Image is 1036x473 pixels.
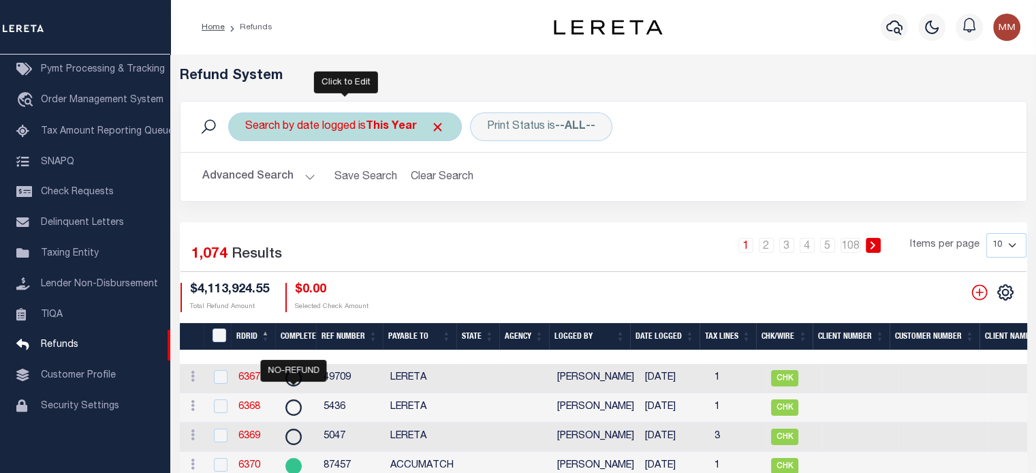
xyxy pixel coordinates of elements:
[630,323,700,351] th: Date Logged: activate to sort column ascending
[231,323,275,351] th: RDRID: activate to sort column descending
[41,157,74,166] span: SNAPQ
[771,429,798,445] span: CHK
[238,431,260,441] a: 6369
[41,95,163,105] span: Order Management System
[385,423,459,452] td: LERETA
[191,247,227,262] span: 1,074
[275,323,316,351] th: Complete
[41,401,119,411] span: Security Settings
[700,323,756,351] th: Tax Lines: activate to sort column ascending
[640,364,709,393] td: [DATE]
[779,238,794,253] a: 3
[738,238,753,253] a: 1
[295,302,368,312] p: Selected Check Amount
[180,68,1027,85] h5: Refund System
[993,14,1020,41] img: svg+xml;base64,PHN2ZyB4bWxucz0iaHR0cDovL3d3dy53My5vcmcvMjAwMC9zdmciIHBvaW50ZXItZXZlbnRzPSJub25lIi...
[385,393,459,423] td: LERETA
[405,164,480,190] button: Clear Search
[771,370,798,386] span: CHK
[756,323,813,351] th: Chk/Wire: activate to sort column ascending
[841,238,860,253] a: 108
[225,21,272,33] li: Refunds
[549,323,630,351] th: Logged By: activate to sort column ascending
[190,302,269,312] p: Total Refund Amount
[295,283,368,298] h4: $0.00
[456,323,499,351] th: State: activate to sort column ascending
[228,112,462,141] div: Search by date logged is
[640,393,709,423] td: [DATE]
[771,399,798,416] span: CHK
[385,364,459,393] td: LERETA
[41,340,78,350] span: Refunds
[190,283,269,298] h4: $4,113,924.55
[430,120,445,134] span: Click to Remove
[260,360,326,382] div: NO-REFUND
[41,371,116,380] span: Customer Profile
[318,423,385,452] td: 5047
[470,112,612,141] div: Print Status is
[890,323,979,351] th: Customer Number: activate to sort column ascending
[318,364,385,393] td: 49709
[41,127,174,136] span: Tax Amount Reporting Queue
[41,279,158,289] span: Lender Non-Disbursement
[202,164,315,190] button: Advanced Search
[800,238,815,253] a: 4
[366,121,417,132] b: This Year
[41,309,63,319] span: TIQA
[640,423,709,452] td: [DATE]
[499,323,549,351] th: Agency: activate to sort column ascending
[316,323,383,351] th: Ref Number: activate to sort column ascending
[820,238,835,253] a: 5
[314,72,378,93] div: Click to Edit
[326,164,405,190] button: Save Search
[41,218,124,228] span: Delinquent Letters
[759,238,774,253] a: 2
[232,244,282,266] label: Results
[383,323,456,351] th: Payable To: activate to sort column ascending
[813,323,890,351] th: Client Number: activate to sort column ascending
[238,402,260,412] a: 6368
[552,393,640,423] td: [PERSON_NAME]
[709,393,766,423] td: 1
[41,187,114,197] span: Check Requests
[41,249,99,258] span: Taxing Entity
[204,323,231,351] th: RefundDepositRegisterID
[16,92,38,110] i: travel_explore
[238,461,260,470] a: 6370
[910,238,979,253] span: Items per page
[709,423,766,452] td: 3
[554,20,663,35] img: logo-dark.svg
[552,423,640,452] td: [PERSON_NAME]
[709,364,766,393] td: 1
[552,364,640,393] td: [PERSON_NAME]
[202,23,225,31] a: Home
[318,393,385,423] td: 5436
[238,373,260,382] a: 6367
[41,65,165,74] span: Pymt Processing & Tracking
[555,121,595,132] b: --ALL--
